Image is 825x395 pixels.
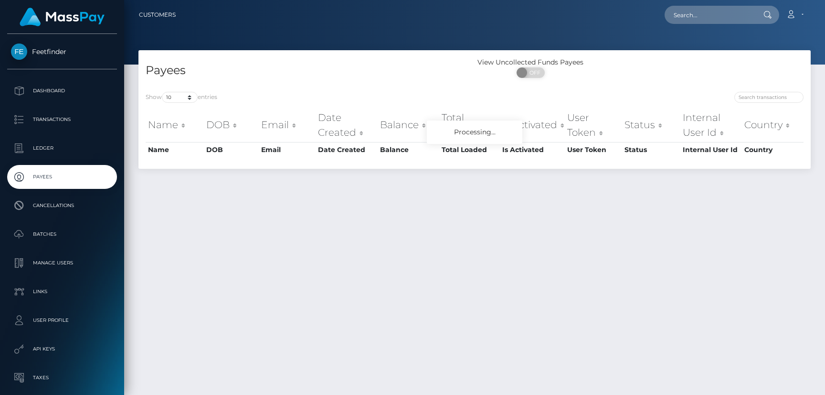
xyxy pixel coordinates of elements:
[146,92,217,103] label: Show entries
[139,5,176,25] a: Customers
[11,84,113,98] p: Dashboard
[665,6,754,24] input: Search...
[7,222,117,246] a: Batches
[259,108,316,142] th: Email
[11,112,113,127] p: Transactions
[11,256,113,270] p: Manage Users
[7,79,117,103] a: Dashboard
[11,170,113,184] p: Payees
[622,108,680,142] th: Status
[439,142,500,157] th: Total Loaded
[146,108,204,142] th: Name
[146,142,204,157] th: Name
[7,337,117,361] a: API Keys
[427,121,522,144] div: Processing...
[11,371,113,385] p: Taxes
[378,142,440,157] th: Balance
[622,142,680,157] th: Status
[11,141,113,155] p: Ledger
[11,313,113,328] p: User Profile
[522,67,546,78] span: OFF
[20,8,105,26] img: MassPay Logo
[7,251,117,275] a: Manage Users
[742,108,804,142] th: Country
[7,47,117,56] span: Feetfinder
[316,142,377,157] th: Date Created
[742,142,804,157] th: Country
[11,44,27,60] img: Feetfinder
[378,108,440,142] th: Balance
[680,142,742,157] th: Internal User Id
[204,108,259,142] th: DOB
[11,227,113,241] p: Batches
[259,142,316,157] th: Email
[11,198,113,213] p: Cancellations
[439,108,500,142] th: Total Loaded
[7,308,117,332] a: User Profile
[11,342,113,356] p: API Keys
[204,142,259,157] th: DOB
[7,136,117,160] a: Ledger
[565,142,622,157] th: User Token
[7,108,117,132] a: Transactions
[7,366,117,390] a: Taxes
[7,194,117,218] a: Cancellations
[500,142,564,157] th: Is Activated
[7,165,117,189] a: Payees
[162,92,198,103] select: Showentries
[11,285,113,299] p: Links
[734,92,804,103] input: Search transactions
[500,108,564,142] th: Is Activated
[146,62,467,79] h4: Payees
[475,57,587,67] div: View Uncollected Funds Payees
[316,108,377,142] th: Date Created
[7,280,117,304] a: Links
[680,108,742,142] th: Internal User Id
[565,108,622,142] th: User Token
